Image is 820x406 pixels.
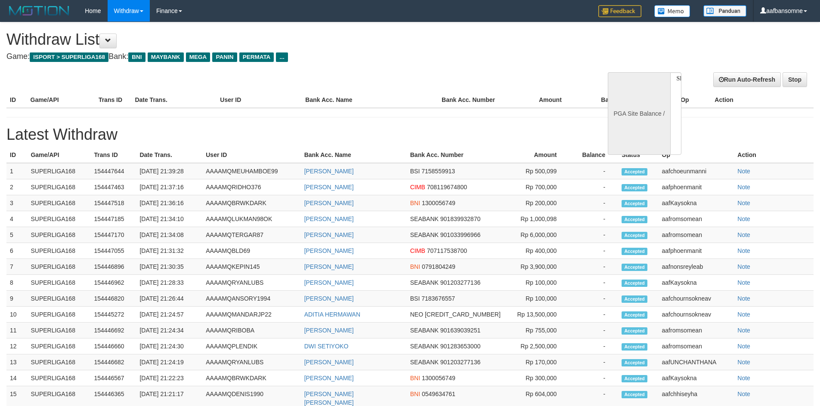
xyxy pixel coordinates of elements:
td: [DATE] 21:26:44 [136,291,202,307]
span: 901033996966 [440,231,480,238]
span: 7158559913 [421,168,455,175]
span: SEABANK [410,279,439,286]
td: [DATE] 21:24:34 [136,323,202,338]
span: 901203277136 [440,279,480,286]
th: Date Trans. [136,147,202,163]
span: MAYBANK [148,52,184,62]
td: 154446820 [91,291,136,307]
a: [PERSON_NAME] [304,247,354,254]
td: Rp 400,000 [508,243,570,259]
td: SUPERLIGA168 [27,227,90,243]
td: [DATE] 21:22:23 [136,370,202,386]
td: 7 [6,259,27,275]
a: Note [737,311,750,318]
a: [PERSON_NAME] [304,375,354,381]
td: AAAAMQMEUHAMBOE99 [202,163,300,179]
td: [DATE] 21:24:57 [136,307,202,323]
td: SUPERLIGA168 [27,370,90,386]
td: [DATE] 21:34:08 [136,227,202,243]
span: MEGA [186,52,210,62]
a: Note [737,279,750,286]
a: ADITIA HERMAWAN [304,311,360,318]
span: NEO [410,311,423,318]
th: User ID [202,147,300,163]
a: Note [737,263,750,270]
a: [PERSON_NAME] [304,200,354,206]
th: Amount [506,92,574,108]
a: [PERSON_NAME] [304,184,354,191]
th: Balance [575,92,637,108]
td: aafromsomean [659,227,734,243]
a: [PERSON_NAME] [304,359,354,366]
a: Note [737,200,750,206]
img: Button%20Memo.svg [654,5,690,17]
span: 1300056749 [422,200,455,206]
span: Accepted [622,216,647,223]
td: - [569,211,618,227]
td: AAAAMQBLD69 [202,243,300,259]
span: PANIN [212,52,237,62]
td: SUPERLIGA168 [27,291,90,307]
td: AAAAMQTERGAR87 [202,227,300,243]
td: 13 [6,354,27,370]
td: 6 [6,243,27,259]
th: Bank Acc. Name [302,92,438,108]
a: [PERSON_NAME] [304,327,354,334]
span: Accepted [622,232,647,239]
a: [PERSON_NAME] [304,263,354,270]
td: Rp 755,000 [508,323,570,338]
td: SUPERLIGA168 [27,323,90,338]
th: Game/API [27,92,95,108]
td: SUPERLIGA168 [27,195,90,211]
th: Op [677,92,711,108]
td: SUPERLIGA168 [27,163,90,179]
td: - [569,323,618,338]
td: - [569,354,618,370]
td: AAAAMQRYANLUBS [202,354,300,370]
td: - [569,275,618,291]
td: - [569,227,618,243]
a: DWI SETIYOKO [304,343,349,350]
td: SUPERLIGA168 [27,179,90,195]
th: Bank Acc. Name [301,147,407,163]
span: 901283653000 [440,343,480,350]
td: Rp 700,000 [508,179,570,195]
td: 5 [6,227,27,243]
td: 9 [6,291,27,307]
td: Rp 100,000 [508,275,570,291]
td: AAAAMQPLENDIK [202,338,300,354]
td: aafromsomean [659,338,734,354]
td: SUPERLIGA168 [27,243,90,259]
td: Rp 3,900,000 [508,259,570,275]
td: - [569,163,618,179]
td: AAAAMQRIBOBA [202,323,300,338]
td: AAAAMQBRWKDARK [202,370,300,386]
td: [DATE] 21:31:32 [136,243,202,259]
td: - [569,370,618,386]
a: Note [737,247,750,254]
td: aafKaysokna [659,275,734,291]
span: SEABANK [410,359,439,366]
a: [PERSON_NAME] [304,168,354,175]
td: aafchoeunmanni [659,163,734,179]
td: AAAAMQANSORY1994 [202,291,300,307]
th: Status [618,147,658,163]
td: [DATE] 21:36:16 [136,195,202,211]
td: aafromsomean [659,323,734,338]
td: - [569,243,618,259]
th: Action [711,92,814,108]
td: [DATE] 21:39:28 [136,163,202,179]
span: 7183676557 [421,295,455,302]
td: 154446682 [91,354,136,370]
td: 10 [6,307,27,323]
h4: Game: Bank: [6,52,538,61]
span: SEABANK [410,215,439,222]
td: SUPERLIGA168 [27,275,90,291]
a: [PERSON_NAME] [PERSON_NAME] [304,391,354,406]
th: Date Trans. [131,92,217,108]
span: CIMB [410,184,425,191]
span: 901639039251 [440,327,480,334]
td: 154446896 [91,259,136,275]
a: Note [737,168,750,175]
td: [DATE] 21:37:16 [136,179,202,195]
